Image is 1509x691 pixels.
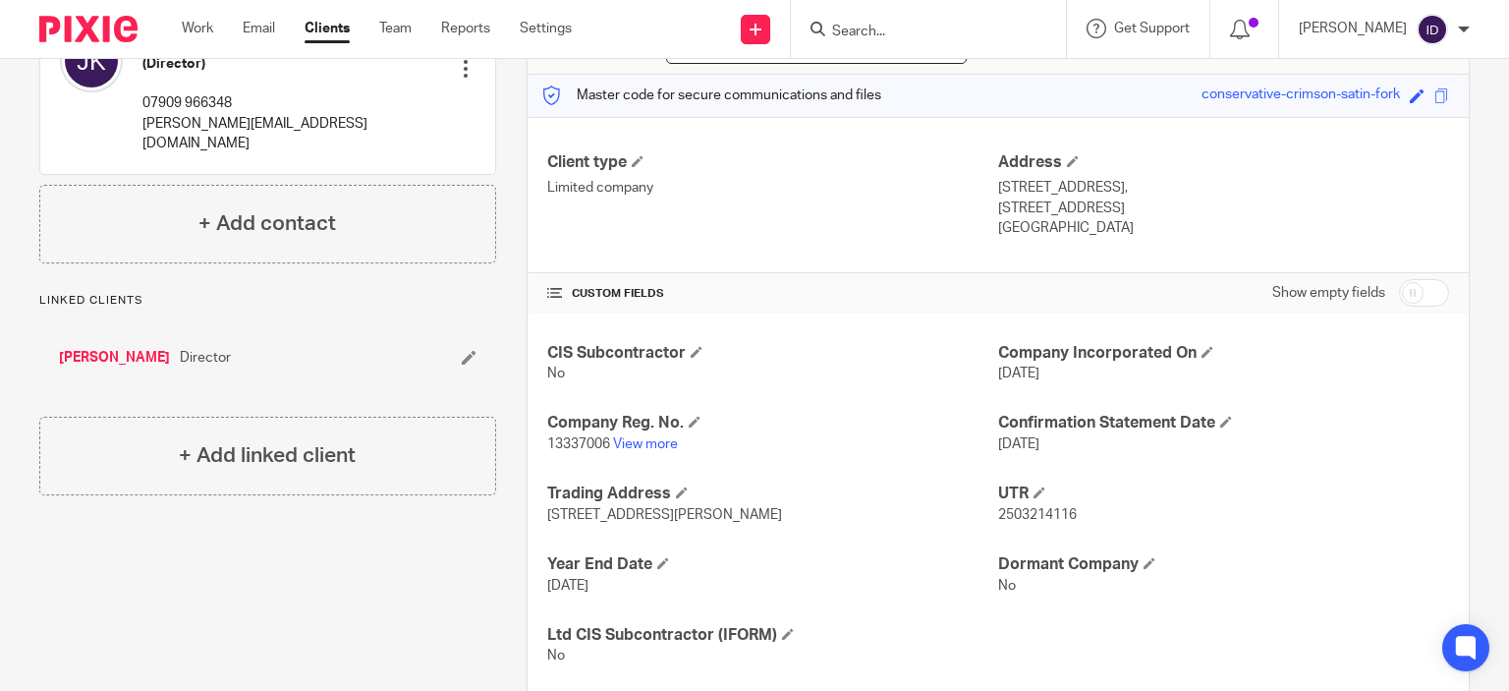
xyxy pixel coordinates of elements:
h4: CIS Subcontractor [547,343,998,364]
a: View more [613,437,678,451]
span: No [998,579,1016,593]
input: Search [830,24,1007,41]
h4: Company Incorporated On [998,343,1449,364]
h4: Confirmation Statement Date [998,413,1449,433]
h4: CUSTOM FIELDS [547,286,998,302]
h4: + Add contact [198,208,336,239]
h4: UTR [998,484,1449,504]
span: [DATE] [998,367,1039,380]
span: 13337006 [547,437,610,451]
img: svg%3E [60,29,123,92]
h4: Client type [547,152,998,173]
p: Limited company [547,178,998,198]
label: Show empty fields [1272,283,1385,303]
h5: (Director) [142,54,423,74]
span: No [547,367,565,380]
p: 07909 966348 [142,93,423,113]
p: Master code for secure communications and files [542,86,881,105]
a: Email [243,19,275,38]
div: conservative-crimson-satin-fork [1202,85,1400,107]
a: Settings [520,19,572,38]
img: svg%3E [1417,14,1448,45]
p: [GEOGRAPHIC_DATA] [998,218,1449,238]
span: Get Support [1114,22,1190,35]
img: Pixie [39,16,138,42]
p: [PERSON_NAME][EMAIL_ADDRESS][DOMAIN_NAME] [142,114,423,154]
span: 2503214116 [998,508,1077,522]
span: [DATE] [547,579,588,593]
p: [PERSON_NAME] [1299,19,1407,38]
a: Team [379,19,412,38]
h4: Address [998,152,1449,173]
a: [PERSON_NAME] [59,348,170,368]
span: Director [180,348,231,368]
span: No [547,649,565,662]
span: [STREET_ADDRESS][PERSON_NAME] [547,508,782,522]
h4: Year End Date [547,554,998,575]
p: [STREET_ADDRESS], [998,178,1449,198]
h4: Trading Address [547,484,998,504]
p: [STREET_ADDRESS] [998,199,1449,218]
a: Reports [441,19,490,38]
h4: Dormant Company [998,554,1449,575]
span: [DATE] [998,437,1039,451]
h4: Ltd CIS Subcontractor (IFORM) [547,625,998,646]
p: Linked clients [39,293,496,309]
h4: Company Reg. No. [547,413,998,433]
a: Clients [305,19,350,38]
h4: + Add linked client [179,440,356,471]
a: Work [182,19,213,38]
